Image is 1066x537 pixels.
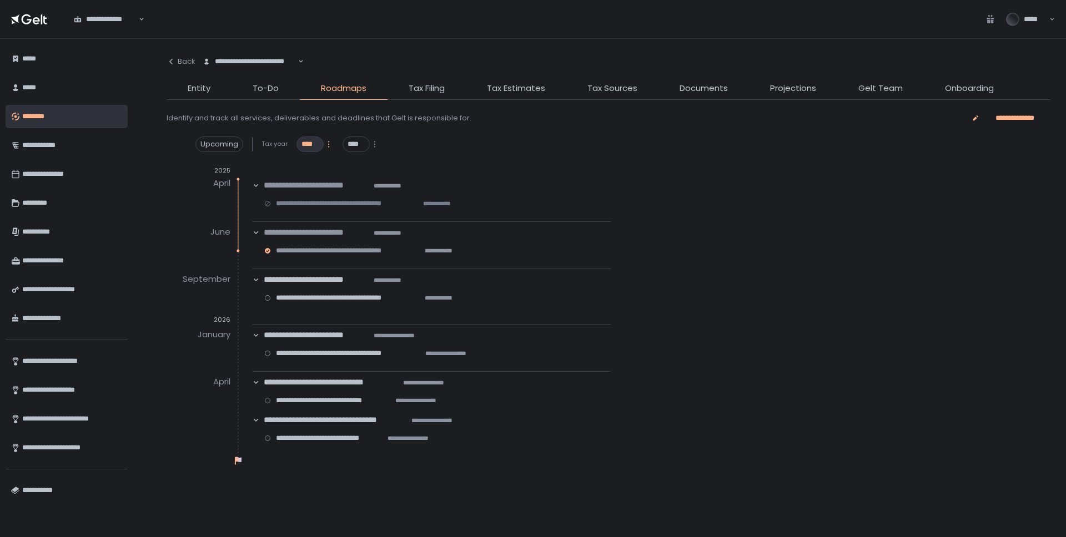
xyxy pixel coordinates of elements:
[487,82,545,95] span: Tax Estimates
[409,82,445,95] span: Tax Filing
[167,316,230,324] div: 2026
[167,113,471,123] div: Identify and track all services, deliverables and deadlines that Gelt is responsible for.
[188,82,210,95] span: Entity
[587,82,637,95] span: Tax Sources
[167,166,230,175] div: 2025
[858,82,903,95] span: Gelt Team
[167,50,195,73] button: Back
[195,50,304,73] div: Search for option
[213,175,230,192] div: April
[945,82,994,95] span: Onboarding
[770,82,816,95] span: Projections
[137,14,138,25] input: Search for option
[67,8,144,31] div: Search for option
[183,271,230,288] div: September
[198,326,230,344] div: January
[262,140,288,148] span: Tax year
[680,82,728,95] span: Documents
[167,57,195,67] div: Back
[195,136,243,152] div: Upcoming
[296,56,297,67] input: Search for option
[321,82,366,95] span: Roadmaps
[253,82,279,95] span: To-Do
[213,373,230,391] div: April
[210,224,230,241] div: June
